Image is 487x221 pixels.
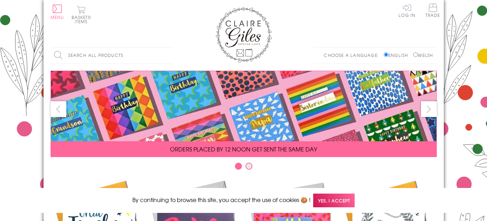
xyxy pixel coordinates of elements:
[384,52,388,57] input: English
[216,7,272,63] img: Claire Giles Greetings Cards
[426,4,440,19] a: Trade
[51,5,64,19] button: Menu
[235,163,242,170] button: Carousel Page 1 (Current Slide)
[426,4,440,17] span: Trade
[413,52,418,57] input: Welsh
[399,4,415,17] a: Log In
[413,52,433,58] label: Welsh
[384,52,412,58] label: English
[166,47,173,63] input: Search
[51,101,66,117] button: prev
[421,101,437,117] button: next
[51,162,437,173] div: Carousel Pagination
[51,47,173,63] input: Search all products
[170,145,317,153] span: ORDERS PLACED BY 12 NOON GET SENT THE SAME DAY
[324,52,382,58] p: Choose a language:
[75,14,91,25] span: 0 items
[245,163,252,170] button: Carousel Page 2
[72,6,91,24] button: Basket0 items
[313,194,355,207] span: Yes, I accept
[51,14,64,20] span: Menu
